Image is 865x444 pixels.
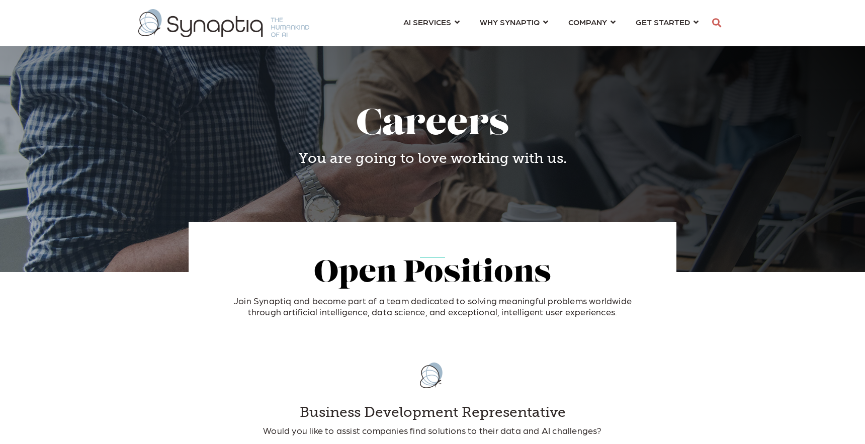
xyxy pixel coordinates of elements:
img: synaptiq logo-1 [138,9,309,37]
a: COMPANY [568,13,616,31]
span: WHY SYNAPTIQ [480,15,540,29]
h2: Open Positions [221,257,644,291]
span: GET STARTED [636,15,690,29]
p: Would you like to assist companies find solutions to their data and AI challenges? [231,425,634,436]
h4: Business Development Representative [231,404,634,421]
span: AI SERVICES [403,15,451,29]
span: Join Synaptiq and become part of a team dedicated to solving meaningful problems worldwide throug... [233,295,632,317]
span: COMPANY [568,15,607,29]
h1: Careers [196,106,669,145]
a: GET STARTED [636,13,699,31]
img: synaptiq-logo-rgb_full-color-logomark-1 [407,351,458,399]
a: AI SERVICES [403,13,460,31]
h4: You are going to love working with us. [196,150,669,167]
a: WHY SYNAPTIQ [480,13,548,31]
nav: menu [393,5,709,41]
